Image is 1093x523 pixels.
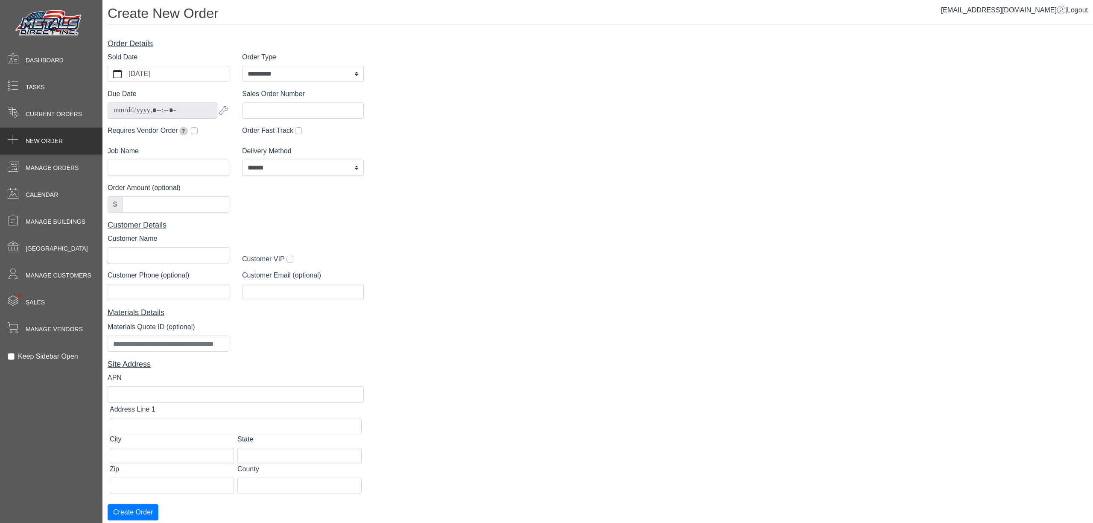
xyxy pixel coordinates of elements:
span: Tasks [26,83,45,92]
label: Address Line 1 [110,404,155,415]
button: calendar [108,66,127,82]
span: Sales [26,298,45,307]
label: Due Date [108,89,137,99]
label: Order Fast Track [242,126,293,136]
label: Zip [110,464,119,474]
div: $ [108,196,123,213]
label: APN [108,373,122,383]
h1: Create New Order [108,5,1093,24]
label: Keep Sidebar Open [18,351,78,362]
svg: calendar [113,70,122,78]
span: Manage Vendors [26,325,83,334]
a: [EMAIL_ADDRESS][DOMAIN_NAME] [941,6,1065,14]
label: State [237,434,253,444]
label: Job Name [108,146,139,156]
label: [DATE] [127,66,229,82]
div: Site Address [108,359,364,370]
label: Materials Quote ID (optional) [108,322,195,332]
label: Customer Phone (optional) [108,270,189,280]
span: Dashboard [26,56,64,65]
span: Extends due date by 2 weeks for pickup orders [179,127,188,135]
button: Create Order [108,504,158,520]
span: Logout [1067,6,1088,14]
span: Manage Buildings [26,217,85,226]
label: Customer Email (optional) [242,270,321,280]
label: Sales Order Number [242,89,305,99]
img: Metals Direct Inc Logo [13,8,85,39]
label: Delivery Method [242,146,292,156]
div: Customer Details [108,219,364,231]
label: Sold Date [108,52,137,62]
label: City [110,434,122,444]
div: | [941,5,1088,15]
label: Customer Name [108,234,157,244]
span: New Order [26,137,63,146]
span: Manage Orders [26,164,79,172]
span: Calendar [26,190,58,199]
div: Materials Details [108,307,364,318]
label: Customer VIP [242,254,285,264]
label: Order Type [242,52,276,62]
label: County [237,464,259,474]
span: Manage Customers [26,271,91,280]
div: Order Details [108,38,364,50]
label: Requires Vendor Order [108,126,189,136]
label: Order Amount (optional) [108,183,181,193]
span: [GEOGRAPHIC_DATA] [26,244,88,253]
span: • [8,281,30,309]
span: Current Orders [26,110,82,119]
